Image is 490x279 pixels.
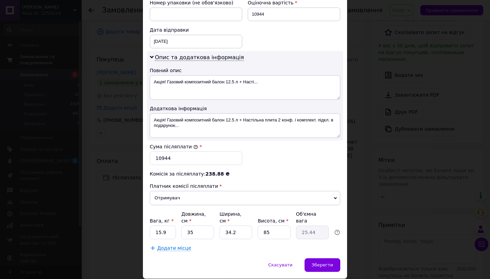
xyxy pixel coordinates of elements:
span: Скасувати [268,262,292,267]
div: Повний опис [150,67,340,74]
div: Додаткова інформація [150,105,340,112]
label: Довжина, см [181,211,206,224]
span: 238.88 ₴ [206,171,230,177]
div: Об'ємна вага [296,211,329,224]
textarea: Акція! Газовий композитний балон 12.5 л + Настільна плита 2 конф. і комплект. підкл. в подарунок... [150,113,340,138]
span: Зберегти [312,262,333,267]
label: Ширина, см [219,211,241,224]
span: Додати місце [157,245,191,251]
div: Дата відправки [150,27,242,33]
div: Комісія за післяплату: [150,170,340,177]
textarea: Акція! Газовий композитний балон 12.5 л + Насті... [150,75,340,100]
span: Опис та додаткова інформація [155,54,244,61]
span: Платник комісії післяплати [150,183,218,189]
label: Сума післяплати [150,144,198,149]
span: Отримувач [150,191,340,205]
label: Вага, кг [150,218,174,224]
label: Висота, см [258,218,288,224]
